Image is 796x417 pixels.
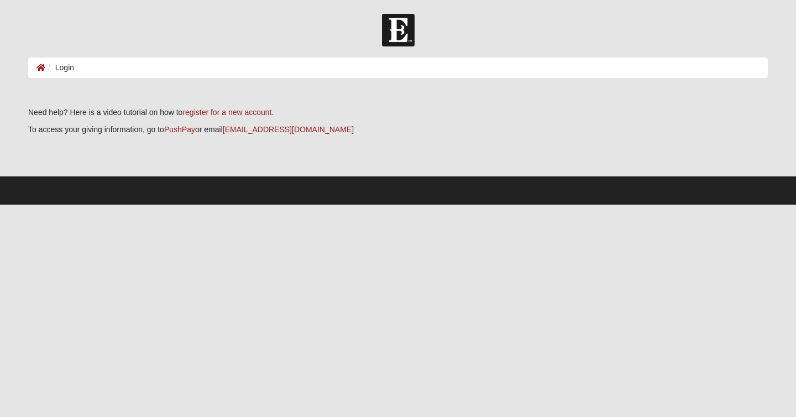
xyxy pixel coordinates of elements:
li: Login [45,62,74,74]
a: [EMAIL_ADDRESS][DOMAIN_NAME] [223,125,354,134]
p: Need help? Here is a video tutorial on how to . [28,107,768,118]
p: To access your giving information, go to or email [28,124,768,135]
a: register for a new account [182,108,271,117]
a: PushPay [164,125,195,134]
img: Church of Eleven22 Logo [382,14,415,46]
